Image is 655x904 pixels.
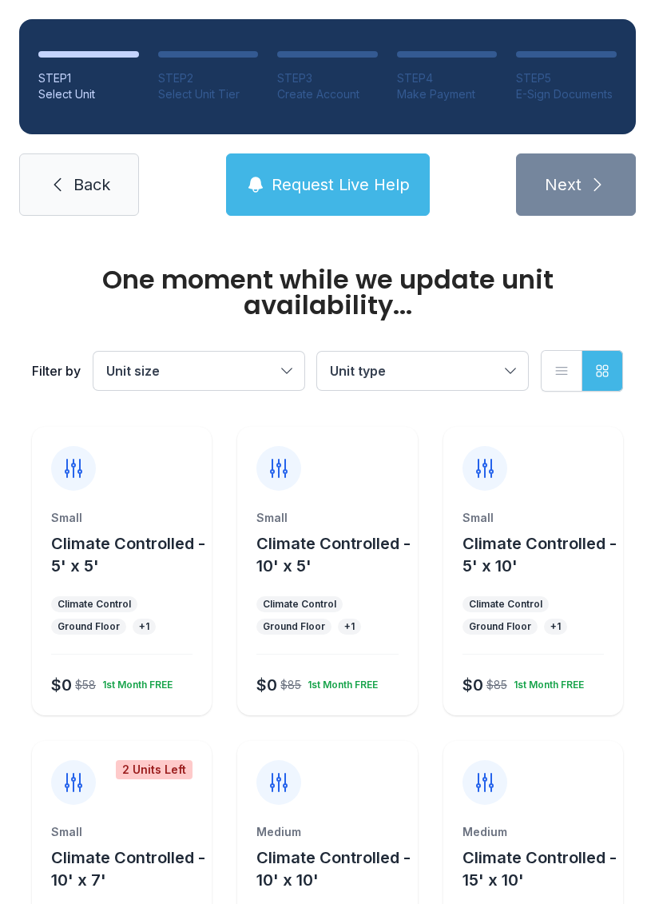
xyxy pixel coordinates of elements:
div: STEP 1 [38,70,139,86]
div: STEP 4 [397,70,498,86]
div: + 1 [550,620,561,633]
div: Ground Floor [263,620,325,633]
div: 2 Units Left [116,760,193,779]
button: Unit size [93,352,304,390]
div: Medium [462,824,604,840]
div: Create Account [277,86,378,102]
div: + 1 [139,620,149,633]
span: Request Live Help [272,173,410,196]
div: $58 [75,677,96,693]
span: Unit type [330,363,386,379]
span: Unit size [106,363,160,379]
div: $85 [280,677,301,693]
div: Small [51,824,193,840]
div: Filter by [32,361,81,380]
div: Climate Control [263,598,336,611]
span: Climate Controlled - 10' x 7' [51,848,205,890]
div: $0 [51,674,72,696]
button: Climate Controlled - 5' x 5' [51,532,205,577]
div: Ground Floor [469,620,531,633]
div: Medium [256,824,398,840]
div: STEP 3 [277,70,378,86]
button: Climate Controlled - 10' x 5' [256,532,411,577]
button: Climate Controlled - 10' x 10' [256,846,411,891]
div: Select Unit [38,86,139,102]
div: Small [51,510,193,526]
button: Unit type [317,352,528,390]
div: $85 [486,677,507,693]
div: 1st Month FREE [301,672,378,691]
div: Climate Control [58,598,131,611]
span: Back [73,173,110,196]
div: Select Unit Tier [158,86,259,102]
div: One moment while we update unit availability... [32,267,623,318]
div: Ground Floor [58,620,120,633]
button: Climate Controlled - 15' x 10' [462,846,617,891]
div: STEP 5 [516,70,617,86]
button: Climate Controlled - 5' x 10' [462,532,617,577]
div: Small [256,510,398,526]
div: $0 [256,674,277,696]
div: $0 [462,674,483,696]
div: 1st Month FREE [96,672,173,691]
div: Small [462,510,604,526]
span: Climate Controlled - 5' x 10' [462,534,617,575]
span: Climate Controlled - 10' x 10' [256,848,411,890]
span: Next [545,173,582,196]
div: + 1 [344,620,355,633]
span: Climate Controlled - 10' x 5' [256,534,411,575]
div: E-Sign Documents [516,86,617,102]
div: STEP 2 [158,70,259,86]
span: Climate Controlled - 5' x 5' [51,534,205,575]
div: Climate Control [469,598,542,611]
div: Make Payment [397,86,498,102]
span: Climate Controlled - 15' x 10' [462,848,617,890]
div: 1st Month FREE [507,672,584,691]
button: Climate Controlled - 10' x 7' [51,846,205,891]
